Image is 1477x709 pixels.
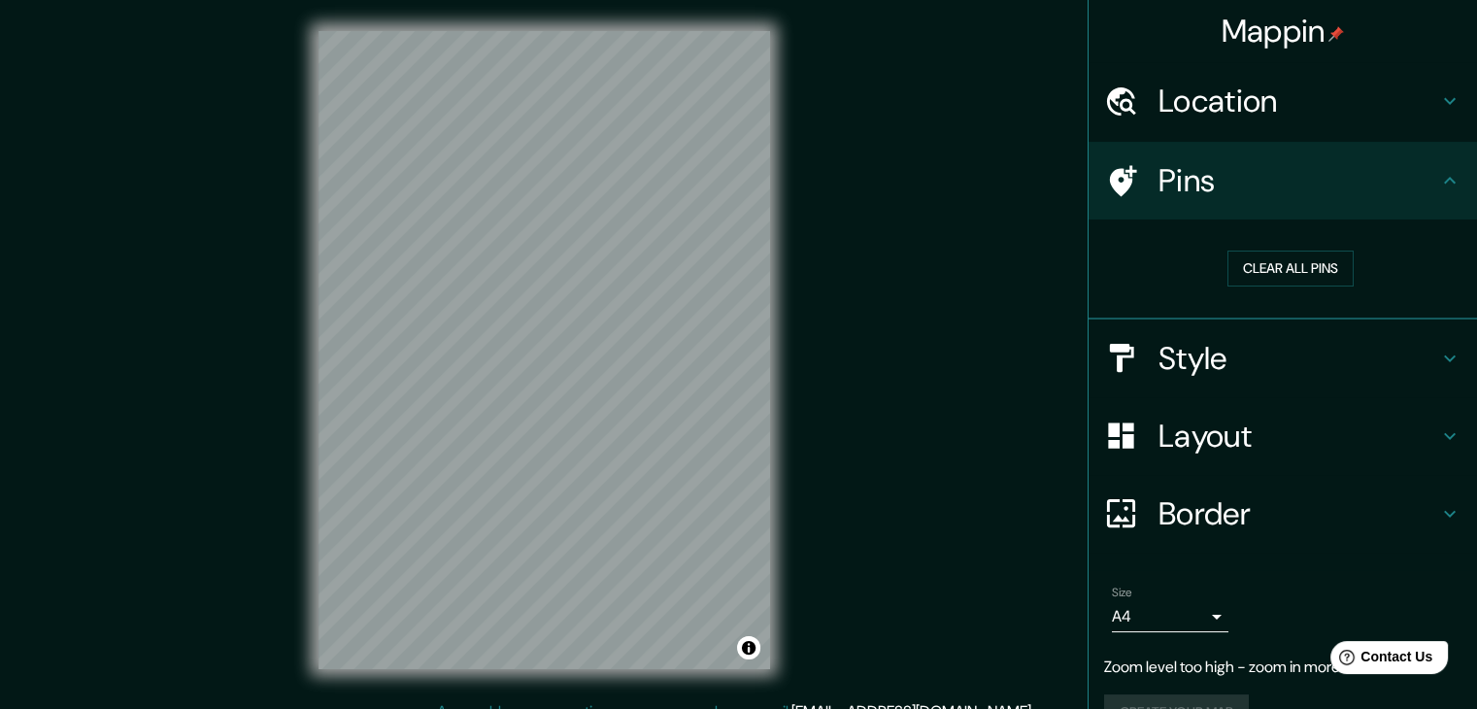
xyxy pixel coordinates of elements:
p: Zoom level too high - zoom in more [1104,656,1461,679]
div: Pins [1089,142,1477,219]
h4: Mappin [1222,12,1345,51]
div: A4 [1112,601,1228,632]
div: Location [1089,62,1477,140]
iframe: Help widget launcher [1304,633,1456,688]
h4: Pins [1158,161,1438,200]
img: pin-icon.png [1328,26,1344,42]
h4: Border [1158,494,1438,533]
button: Clear all pins [1227,251,1354,287]
h4: Location [1158,82,1438,120]
div: Style [1089,320,1477,397]
button: Toggle attribution [737,636,760,659]
h4: Layout [1158,417,1438,456]
div: Layout [1089,397,1477,475]
canvas: Map [319,31,770,669]
label: Size [1112,584,1132,600]
h4: Style [1158,339,1438,378]
div: Border [1089,475,1477,553]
